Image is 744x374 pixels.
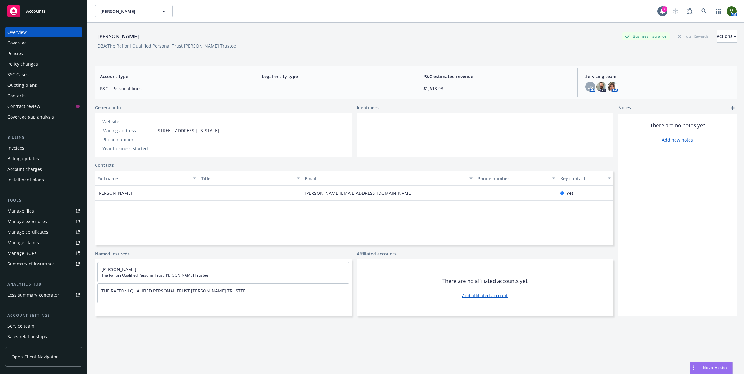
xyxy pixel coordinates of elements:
span: There are no affiliated accounts yet [442,277,528,285]
span: [PERSON_NAME] [100,8,154,15]
span: The Raffoni Qualified Personal Trust [PERSON_NAME] Trustee [101,273,345,278]
span: P&C - Personal lines [100,85,247,92]
span: P&C estimated revenue [423,73,570,80]
span: - [201,190,203,196]
a: Manage exposures [5,217,82,227]
span: - [262,85,408,92]
a: add [729,104,737,112]
button: Actions [717,30,737,43]
div: Year business started [102,145,154,152]
span: [PERSON_NAME] [97,190,132,196]
a: Contacts [5,91,82,101]
a: Manage files [5,206,82,216]
button: Email [302,171,475,186]
span: [STREET_ADDRESS][US_STATE] [156,127,219,134]
div: Manage exposures [7,217,47,227]
a: Search [698,5,710,17]
a: Billing updates [5,154,82,164]
span: Open Client Navigator [12,353,58,360]
span: - [156,145,158,152]
div: Key contact [560,175,604,182]
button: Full name [95,171,199,186]
div: Tools [5,197,82,203]
a: Switch app [712,5,725,17]
div: Analytics hub [5,281,82,288]
a: Contacts [95,162,114,168]
a: Start snowing [669,5,682,17]
a: Installment plans [5,175,82,185]
div: Policy changes [7,59,38,69]
span: Notes [618,104,631,112]
a: Affiliated accounts [357,250,397,257]
span: Accounts [26,9,46,14]
span: General info [95,104,121,111]
span: - [156,136,158,143]
a: Policies [5,49,82,58]
a: Invoices [5,143,82,153]
a: THE RAFFONI QUALIFIED PERSONAL TRUST [PERSON_NAME] TRUSTEE [101,288,246,294]
span: Legal entity type [262,73,408,80]
span: Identifiers [357,104,379,111]
span: DS [587,84,593,90]
div: Coverage [7,38,27,48]
span: $1,613.93 [423,85,570,92]
div: Account settings [5,312,82,319]
div: Drag to move [690,362,698,374]
div: 36 [662,6,667,12]
a: Loss summary generator [5,290,82,300]
div: Installment plans [7,175,44,185]
a: Report a Bug [684,5,696,17]
a: Account charges [5,164,82,174]
div: Sales relationships [7,332,47,342]
div: Actions [717,30,737,42]
a: Policy changes [5,59,82,69]
span: Yes [567,190,574,196]
div: Business Insurance [622,32,670,40]
a: Named insureds [95,250,130,257]
div: Service team [7,321,34,331]
div: [PERSON_NAME] [95,32,141,40]
button: Title [199,171,302,186]
a: Service team [5,321,82,331]
div: Mailing address [102,127,154,134]
div: Summary of insurance [7,259,55,269]
div: Manage certificates [7,227,48,237]
a: Sales relationships [5,332,82,342]
div: Email [305,175,466,182]
div: Contract review [7,101,40,111]
div: Coverage gap analysis [7,112,54,122]
a: Manage BORs [5,248,82,258]
img: photo [596,82,606,92]
a: [PERSON_NAME] [101,266,136,272]
div: Website [102,118,154,125]
div: Full name [97,175,189,182]
a: Coverage [5,38,82,48]
div: SSC Cases [7,70,29,80]
a: - [156,119,158,124]
div: Total Rewards [675,32,712,40]
button: Phone number [475,171,558,186]
div: Title [201,175,293,182]
span: Nova Assist [703,365,728,370]
div: Overview [7,27,27,37]
div: Contacts [7,91,26,101]
span: Servicing team [585,73,732,80]
div: Loss summary generator [7,290,59,300]
span: There are no notes yet [650,122,705,129]
div: DBA: The Raffoni Qualified Personal Trust [PERSON_NAME] Trustee [97,43,236,49]
div: Manage claims [7,238,39,248]
button: Nova Assist [690,362,733,374]
div: Manage files [7,206,34,216]
div: Quoting plans [7,80,37,90]
span: Account type [100,73,247,80]
div: Billing [5,134,82,141]
div: Manage BORs [7,248,37,258]
a: Manage certificates [5,227,82,237]
a: Summary of insurance [5,259,82,269]
button: Key contact [558,171,613,186]
a: Add affiliated account [462,292,508,299]
button: [PERSON_NAME] [95,5,173,17]
a: SSC Cases [5,70,82,80]
a: Accounts [5,2,82,20]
